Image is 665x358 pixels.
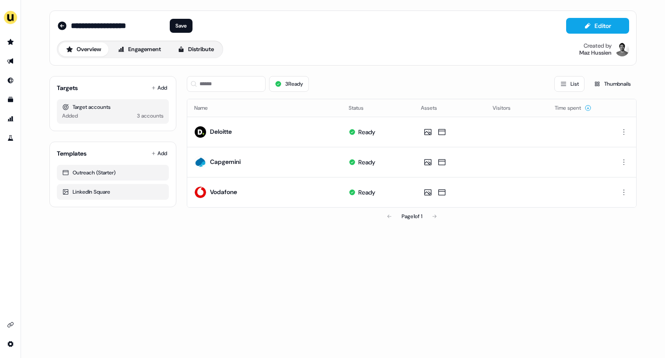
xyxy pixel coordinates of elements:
div: LinkedIn Square [62,188,164,196]
button: Overview [59,42,108,56]
a: Go to integrations [3,337,17,351]
div: Templates [57,149,87,158]
button: Time spent [555,100,591,116]
a: Go to attribution [3,112,17,126]
img: Maz [615,42,629,56]
button: Thumbnails [588,76,637,92]
button: Status [349,100,374,116]
button: List [554,76,584,92]
button: Visitors [493,100,521,116]
button: Add [150,82,169,94]
div: Maz Hussien [579,49,612,56]
a: Editor [566,22,629,31]
a: Go to prospects [3,35,17,49]
th: Assets [414,99,486,117]
a: Go to Inbound [3,73,17,87]
a: Deloitte [210,128,232,136]
a: Go to outbound experience [3,54,17,68]
div: Added [62,111,78,120]
button: Engagement [110,42,168,56]
a: Go to templates [3,93,17,107]
button: Distribute [170,42,221,56]
div: Ready [358,128,375,136]
div: 3 accounts [137,111,164,120]
div: Target accounts [62,103,164,111]
div: Page 1 of 1 [402,212,422,221]
button: Editor [566,18,629,34]
button: Save [170,19,192,33]
a: Go to experiments [3,131,17,145]
div: Outreach (Starter) [62,168,164,177]
div: Ready [358,188,375,197]
button: Name [194,100,218,116]
a: Vodafone [210,188,237,196]
div: Ready [358,158,375,167]
a: Go to integrations [3,318,17,332]
div: Targets [57,83,78,92]
button: 3Ready [269,76,309,92]
button: Add [150,147,169,160]
div: Created by [584,42,612,49]
a: Capgemini [210,158,241,166]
